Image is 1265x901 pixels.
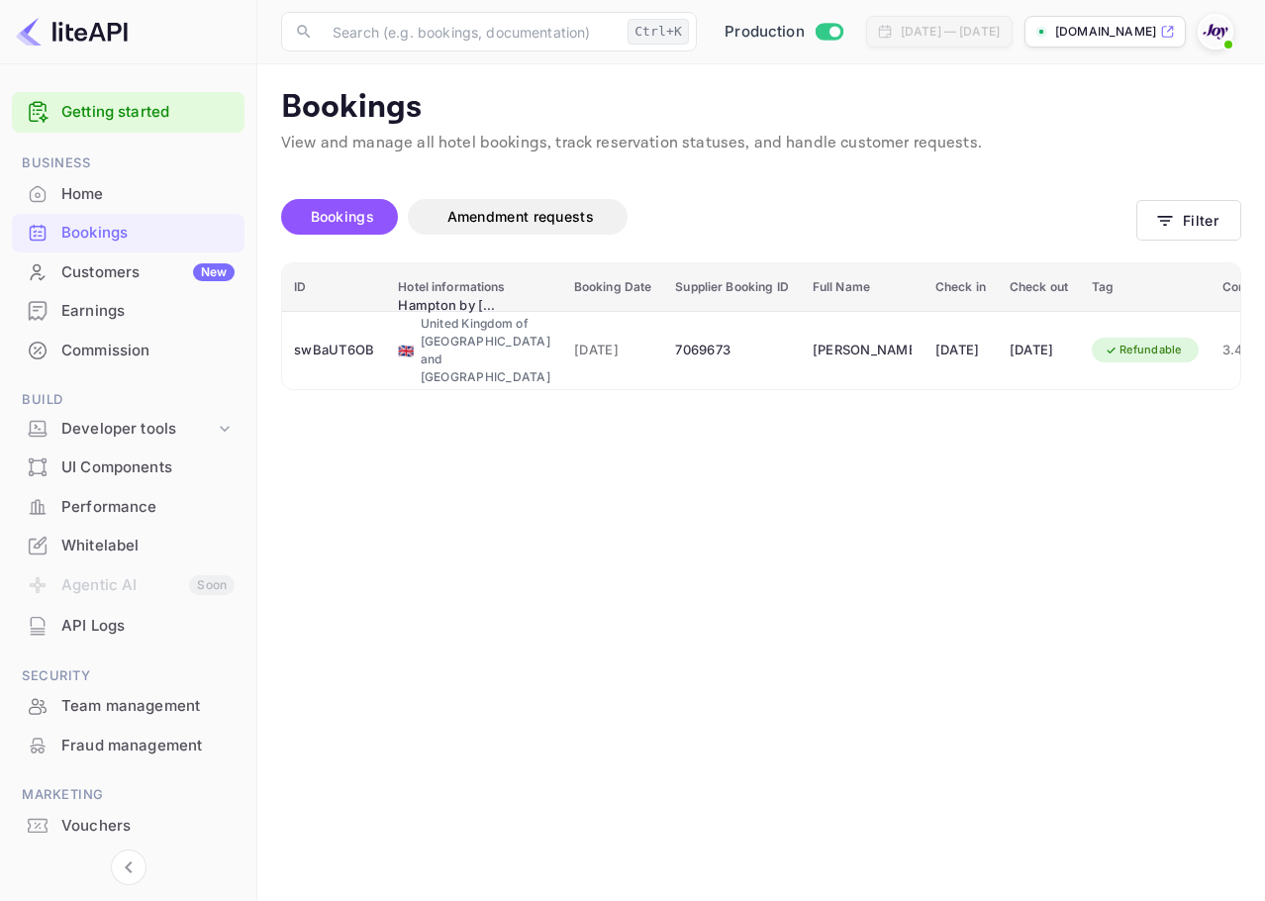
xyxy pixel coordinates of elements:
[1136,200,1241,241] button: Filter
[282,263,386,312] th: ID
[61,222,235,245] div: Bookings
[12,807,244,844] a: Vouchers
[12,807,244,846] div: Vouchers
[12,727,244,765] div: Fraud management
[311,208,374,225] span: Bookings
[61,735,235,757] div: Fraud management
[193,263,235,281] div: New
[901,23,1000,41] div: [DATE] — [DATE]
[12,527,244,563] a: Whitelabel
[12,92,244,133] div: Getting started
[12,607,244,646] div: API Logs
[61,535,235,557] div: Whitelabel
[398,345,414,357] span: United Kingdom of Great Britain and Northern Ireland
[12,687,244,726] div: Team management
[61,101,235,124] a: Getting started
[1010,335,1068,366] div: [DATE]
[12,527,244,565] div: Whitelabel
[12,449,244,487] div: UI Components
[12,253,244,290] a: CustomersNew
[1055,23,1156,41] p: [DOMAIN_NAME]
[562,263,664,312] th: Booking Date
[16,16,128,48] img: LiteAPI logo
[61,261,235,284] div: Customers
[61,496,235,519] div: Performance
[398,296,497,316] div: Hampton by Hilton London Croydon
[12,389,244,411] span: Build
[1200,16,1231,48] img: With Joy
[12,152,244,174] span: Business
[12,214,244,252] div: Bookings
[12,665,244,687] span: Security
[1080,263,1211,312] th: Tag
[61,300,235,323] div: Earnings
[61,418,215,441] div: Developer tools
[281,132,1241,155] p: View and manage all hotel bookings, track reservation statuses, and handle customer requests.
[61,615,235,638] div: API Logs
[12,214,244,250] a: Bookings
[61,456,235,479] div: UI Components
[12,449,244,485] a: UI Components
[813,335,912,366] div: Matt Andrews
[12,332,244,368] a: Commission
[12,607,244,644] a: API Logs
[321,12,620,51] input: Search (e.g. bookings, documentation)
[281,88,1241,128] p: Bookings
[12,412,244,447] div: Developer tools
[12,488,244,525] a: Performance
[12,784,244,806] span: Marketing
[61,183,235,206] div: Home
[924,263,998,312] th: Check in
[574,340,652,361] span: [DATE]
[663,263,800,312] th: Supplier Booking ID
[12,175,244,214] div: Home
[675,335,788,366] div: 7069673
[12,292,244,331] div: Earnings
[111,850,146,885] button: Collapse navigation
[12,292,244,329] a: Earnings
[998,263,1080,312] th: Check out
[386,263,562,312] th: Hotel informations
[447,208,594,225] span: Amendment requests
[61,815,235,838] div: Vouchers
[801,263,924,312] th: Full Name
[12,488,244,527] div: Performance
[398,386,550,404] div: Croydon
[12,175,244,212] a: Home
[294,335,374,366] div: swBaUT6OB
[12,727,244,763] a: Fraud management
[935,335,986,366] div: [DATE]
[281,199,1136,235] div: account-settings tabs
[12,253,244,292] div: CustomersNew
[628,19,689,45] div: Ctrl+K
[61,340,235,362] div: Commission
[1092,338,1195,362] div: Refundable
[398,315,550,386] div: United Kingdom of [GEOGRAPHIC_DATA] and [GEOGRAPHIC_DATA]
[12,687,244,724] a: Team management
[12,332,244,370] div: Commission
[717,21,850,44] div: Switch to Sandbox mode
[725,21,805,44] span: Production
[61,695,235,718] div: Team management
